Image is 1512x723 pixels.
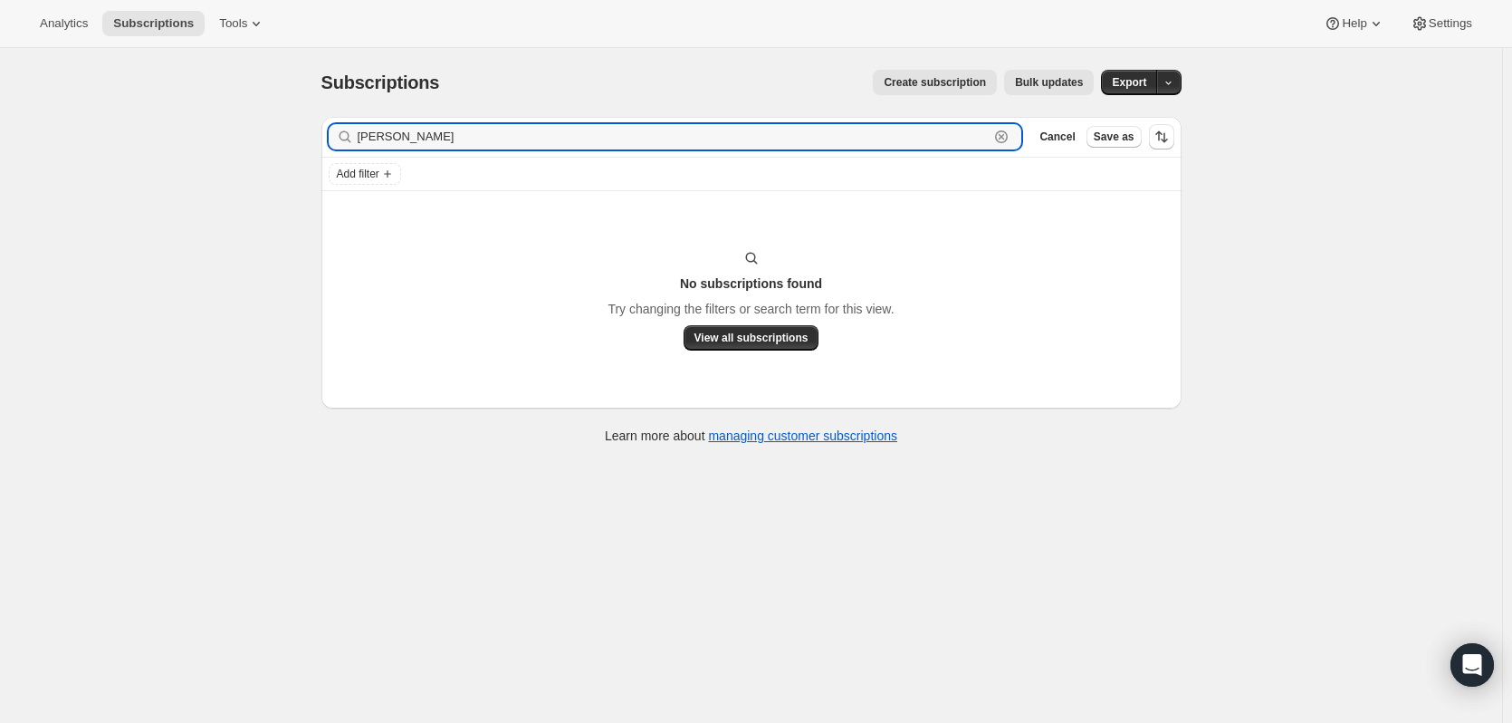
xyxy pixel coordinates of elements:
[219,16,247,31] span: Tools
[102,11,205,36] button: Subscriptions
[1101,70,1157,95] button: Export
[1450,643,1494,687] div: Open Intercom Messenger
[329,163,401,185] button: Add filter
[608,300,894,318] p: Try changing the filters or search term for this view.
[684,325,819,351] button: View all subscriptions
[1094,130,1134,144] span: Save as
[680,275,822,293] h3: No subscriptions found
[40,16,88,31] span: Analytics
[992,128,1010,146] button: Clear
[113,16,194,31] span: Subscriptions
[1342,16,1366,31] span: Help
[1032,126,1082,148] button: Cancel
[708,429,897,443] a: managing customer subscriptions
[208,11,276,36] button: Tools
[29,11,99,36] button: Analytics
[1400,11,1483,36] button: Settings
[1149,124,1174,149] button: Sort the results
[1004,70,1094,95] button: Bulk updates
[694,331,809,345] span: View all subscriptions
[358,124,990,149] input: Filter subscribers
[337,167,379,181] span: Add filter
[321,72,440,92] span: Subscriptions
[873,70,997,95] button: Create subscription
[884,75,986,90] span: Create subscription
[1015,75,1083,90] span: Bulk updates
[605,427,897,445] p: Learn more about
[1313,11,1395,36] button: Help
[1086,126,1142,148] button: Save as
[1039,130,1075,144] span: Cancel
[1112,75,1146,90] span: Export
[1429,16,1472,31] span: Settings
